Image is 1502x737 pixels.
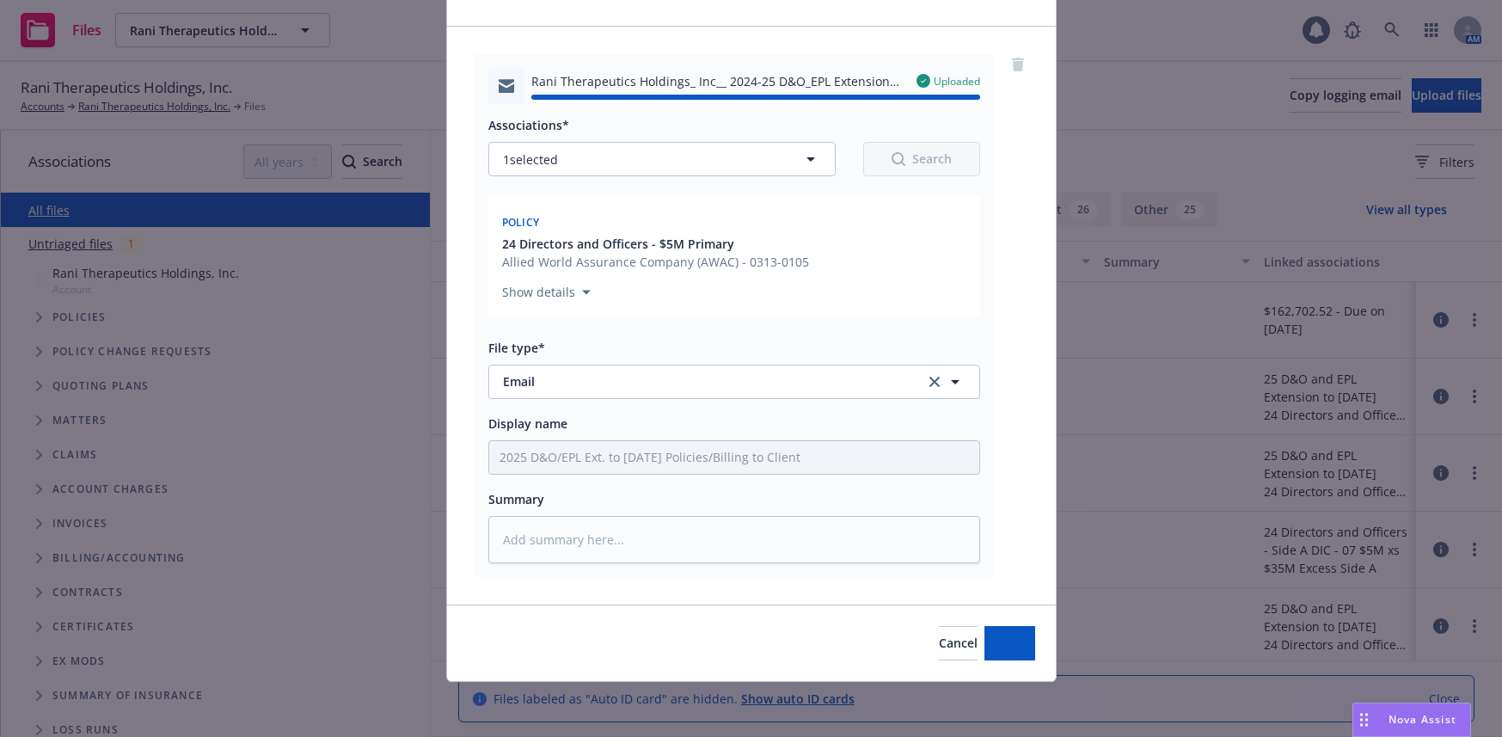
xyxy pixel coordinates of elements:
[1008,54,1028,75] a: remove
[488,142,836,176] button: 1selected
[502,235,734,253] span: 24 Directors and Officers - $5M Primary
[503,150,558,169] span: 1 selected
[939,626,978,660] button: Cancel
[934,74,980,89] span: Uploaded
[984,626,1035,660] button: Add files
[939,635,978,651] span: Cancel
[1352,703,1471,737] button: Nova Assist
[503,372,901,390] span: Email
[488,415,567,432] span: Display name
[495,282,598,303] button: Show details
[488,117,569,133] span: Associations*
[924,372,945,392] a: clear selection
[531,72,903,90] span: Rani Therapeutics Holdings_ Inc__ 2024-25 D&O_EPL Extension Policies and Billing .msg
[502,235,809,253] button: 24 Directors and Officers - $5M Primary
[488,340,545,356] span: File type*
[984,635,1035,651] span: Add files
[488,365,980,399] button: Emailclear selection
[502,253,809,271] span: Allied World Assurance Company (AWAC) - 0313-0105
[489,441,979,474] input: Add display name here...
[488,491,544,507] span: Summary
[1353,703,1375,736] div: Drag to move
[1389,712,1456,727] span: Nova Assist
[502,215,540,230] span: Policy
